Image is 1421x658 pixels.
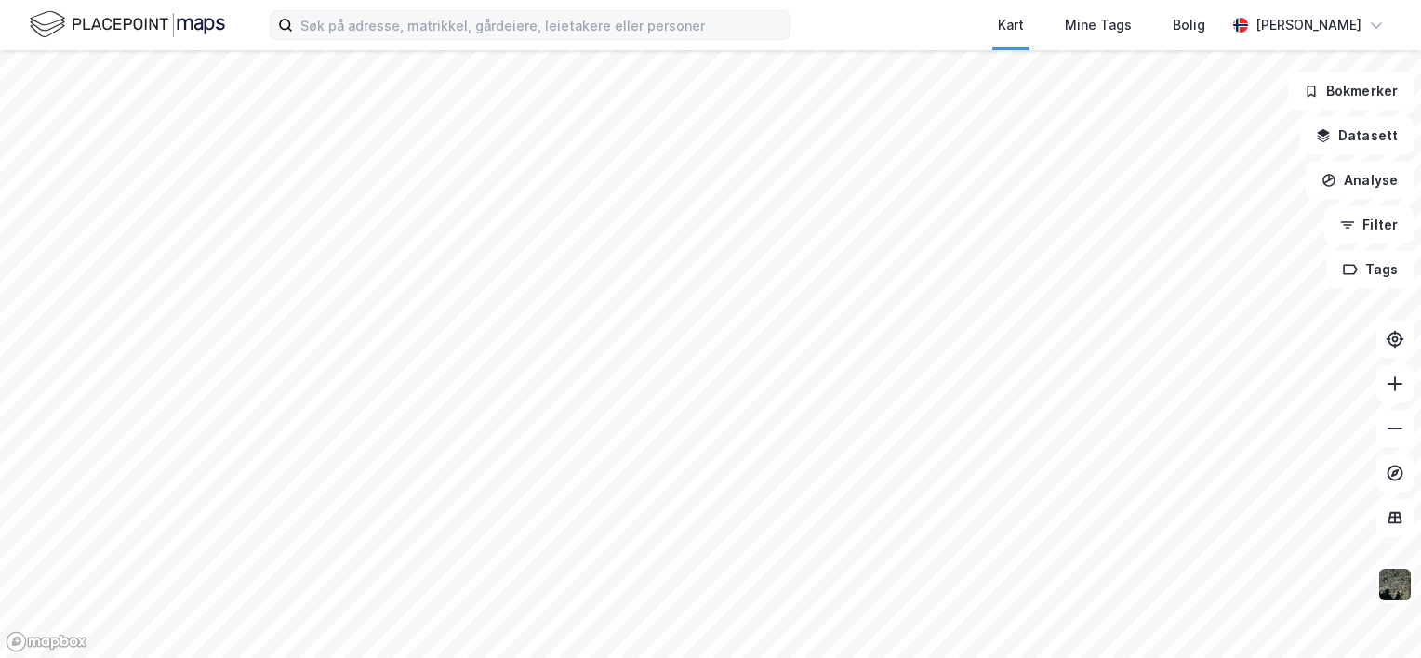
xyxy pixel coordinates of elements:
[1328,569,1421,658] iframe: Chat Widget
[293,11,790,39] input: Søk på adresse, matrikkel, gårdeiere, leietakere eller personer
[1324,206,1414,243] button: Filter
[1288,72,1414,110] button: Bokmerker
[998,14,1024,36] div: Kart
[30,8,225,41] img: logo.f888ab2527a4732fd821a326f86c7f29.svg
[1065,14,1132,36] div: Mine Tags
[1306,162,1414,199] button: Analyse
[1377,567,1413,602] img: 9k=
[1300,117,1414,154] button: Datasett
[6,631,87,652] a: Mapbox homepage
[1255,14,1361,36] div: [PERSON_NAME]
[1328,569,1421,658] div: Kontrollprogram for chat
[1327,251,1414,288] button: Tags
[1173,14,1205,36] div: Bolig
